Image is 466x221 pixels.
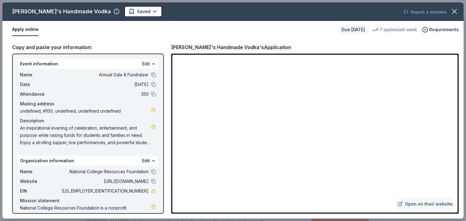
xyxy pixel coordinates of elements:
[61,187,149,195] span: [US_EMPLOYER_IDENTIFICATION_NUMBER]
[20,91,61,98] span: Attendance
[61,178,149,185] span: [URL][DOMAIN_NAME]
[61,71,149,78] span: Annual Gala & Fundraiser
[61,91,149,98] span: 350
[12,23,39,36] button: Apply online
[61,168,149,175] span: National College Resources Foundation
[61,81,149,88] span: [DATE]
[20,187,61,195] span: EIN
[372,26,417,33] div: 7 applies last week
[395,198,455,210] a: Open on their website
[429,26,459,33] span: Requirements
[422,26,459,33] button: Requirements
[18,156,158,166] div: Organization information
[18,59,158,69] div: Event information
[339,25,367,34] div: Due [DATE]
[20,117,156,124] div: Description
[20,71,61,78] span: Name
[124,6,162,17] button: Saved
[20,168,61,175] span: Name
[20,107,151,115] span: undefined, #100, undefined, undefined undefined
[20,124,151,146] span: An inspirational evening of celebration, entertainment, and purpose while raising funds for stude...
[20,178,61,185] span: Website
[12,7,111,16] div: [PERSON_NAME]'s Handmade Vodka
[137,8,150,15] span: Saved
[171,43,291,51] div: [PERSON_NAME]'s Handmade Vodka's Application
[142,157,150,164] button: Edit
[12,43,164,51] div: Copy and paste your information:
[142,60,150,68] button: Edit
[404,8,447,16] button: Report a mistake
[20,100,156,107] div: Mailing address
[20,197,156,204] div: Mission statement
[20,81,61,88] span: Date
